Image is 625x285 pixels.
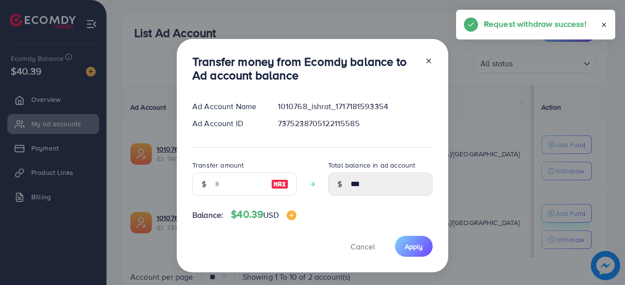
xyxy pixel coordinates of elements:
div: 7375238705122115585 [270,118,440,129]
h4: $40.39 [231,209,296,221]
div: Ad Account Name [185,101,270,112]
span: Apply [405,242,423,251]
button: Apply [395,236,433,257]
div: Ad Account ID [185,118,270,129]
label: Transfer amount [192,160,244,170]
label: Total balance in ad account [328,160,415,170]
span: Balance: [192,209,223,221]
img: image [287,210,296,220]
span: Cancel [351,241,375,252]
button: Cancel [338,236,387,257]
h3: Transfer money from Ecomdy balance to Ad account balance [192,55,417,83]
img: image [271,178,289,190]
h5: Request withdraw success! [484,18,586,30]
span: USD [263,209,278,220]
div: 1010768_ishrat_1717181593354 [270,101,440,112]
